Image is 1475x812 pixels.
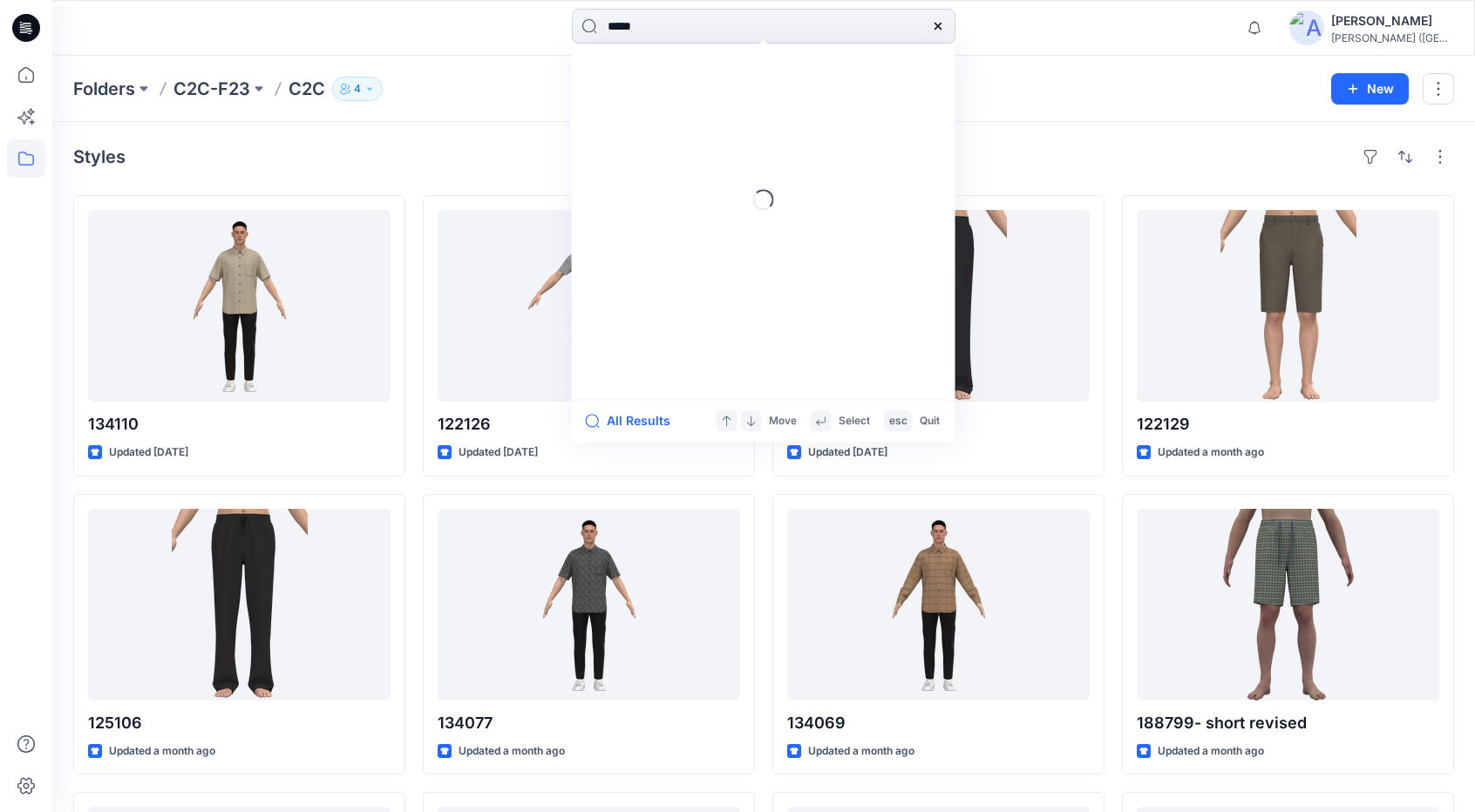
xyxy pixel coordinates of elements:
[1158,443,1264,462] p: Updated a month ago
[459,742,565,761] p: Updated a month ago
[920,412,940,430] p: Quit
[889,412,907,430] p: esc
[1289,10,1324,45] img: avatar
[88,412,391,436] p: 134110
[839,412,870,430] p: Select
[88,210,391,402] a: 134110
[787,711,1090,735] p: 134069
[808,742,914,761] p: Updated a month ago
[1137,412,1439,436] p: 122129
[332,77,383,101] button: 4
[73,77,135,101] a: Folders
[1137,711,1439,735] p: 188799- short revised
[1137,210,1439,402] a: 122129
[787,509,1090,700] a: 134069
[438,412,740,436] p: 122126
[109,443,188,462] p: Updated [DATE]
[1331,10,1453,31] div: [PERSON_NAME]
[109,742,215,761] p: Updated a month ago
[1137,509,1439,700] a: 188799- short revised
[438,210,740,402] a: 122126
[808,443,887,462] p: Updated [DATE]
[88,509,391,700] a: 125106
[1331,73,1409,105] button: New
[459,443,538,462] p: Updated [DATE]
[88,711,391,735] p: 125106
[289,77,325,101] p: C2C
[73,146,126,167] h4: Styles
[438,509,740,700] a: 134077
[1331,31,1453,44] div: [PERSON_NAME] ([GEOGRAPHIC_DATA]) Exp...
[438,711,740,735] p: 134077
[1158,742,1264,761] p: Updated a month ago
[769,412,797,430] p: Move
[586,410,682,431] button: All Results
[354,79,361,98] p: 4
[173,77,250,101] a: C2C-F23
